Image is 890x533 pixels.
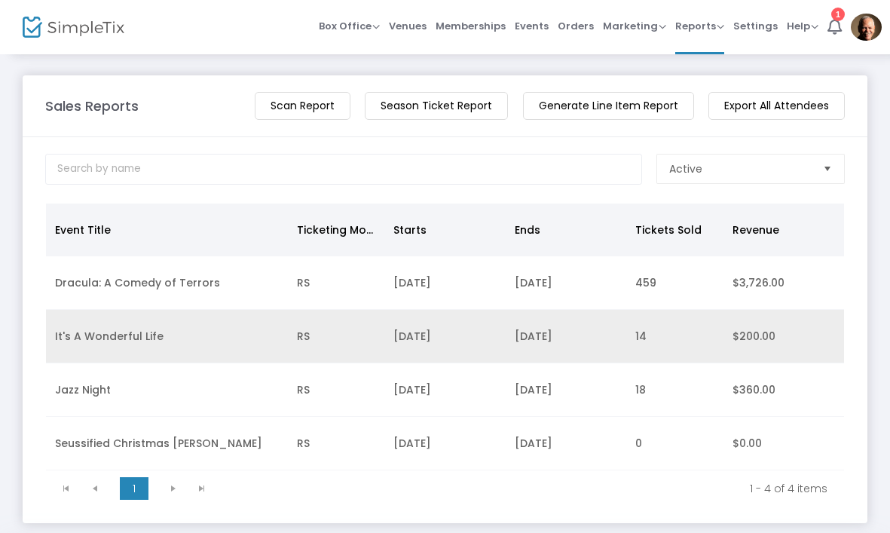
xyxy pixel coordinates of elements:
td: Seussified Christmas [PERSON_NAME] [46,417,288,470]
span: Revenue [732,222,779,237]
td: [DATE] [506,417,626,470]
td: 0 [626,417,723,470]
span: Orders [558,7,594,45]
td: 14 [626,310,723,363]
td: Jazz Night [46,363,288,417]
td: RS [288,310,384,363]
td: $200.00 [723,310,844,363]
td: $360.00 [723,363,844,417]
td: 18 [626,363,723,417]
span: Venues [389,7,427,45]
th: Event Title [46,204,288,256]
span: Marketing [603,19,666,33]
m-button: Scan Report [255,92,350,120]
td: [DATE] [384,417,505,470]
th: Ends [506,204,626,256]
m-button: Generate Line Item Report [523,92,694,120]
td: RS [288,417,384,470]
m-button: Export All Attendees [708,92,845,120]
th: Starts [384,204,505,256]
td: $3,726.00 [723,256,844,310]
td: RS [288,256,384,310]
input: Search by name [45,154,642,185]
td: 459 [626,256,723,310]
td: [DATE] [506,363,626,417]
span: Help [787,19,818,33]
m-button: Season Ticket Report [365,92,508,120]
td: [DATE] [506,256,626,310]
div: Data table [46,204,844,470]
td: [DATE] [506,310,626,363]
td: [DATE] [384,363,505,417]
td: Dracula: A Comedy of Terrors [46,256,288,310]
kendo-pager-info: 1 - 4 of 4 items [227,481,827,496]
button: Select [817,155,838,183]
th: Tickets Sold [626,204,723,256]
span: Reports [675,19,724,33]
m-panel-title: Sales Reports [45,96,139,116]
span: Active [669,161,702,176]
span: Settings [733,7,778,45]
span: Events [515,7,549,45]
span: Page 1 [120,477,148,500]
th: Ticketing Mode [288,204,384,256]
td: [DATE] [384,310,505,363]
div: 1 [831,8,845,21]
span: Memberships [436,7,506,45]
td: It's A Wonderful Life [46,310,288,363]
span: Box Office [319,19,380,33]
td: RS [288,363,384,417]
td: [DATE] [384,256,505,310]
td: $0.00 [723,417,844,470]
